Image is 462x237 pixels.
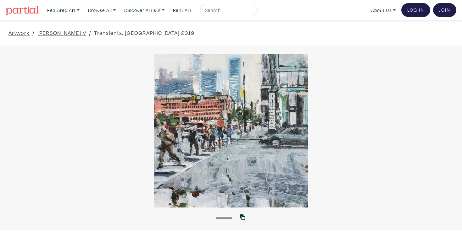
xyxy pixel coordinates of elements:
[94,29,194,37] a: Transients, [GEOGRAPHIC_DATA] 2019
[401,3,430,17] a: Log In
[433,3,456,17] a: Join
[121,4,167,17] a: Discover Artists
[368,4,398,17] a: About Us
[216,218,232,218] button: 1 of 1
[170,4,194,17] a: Rent Art
[204,6,252,14] input: Search
[85,4,119,17] a: Browse All
[44,4,82,17] a: Featured Art
[32,29,35,37] span: /
[37,29,86,37] a: [PERSON_NAME] V
[8,29,30,37] a: Artwork
[89,29,91,37] span: /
